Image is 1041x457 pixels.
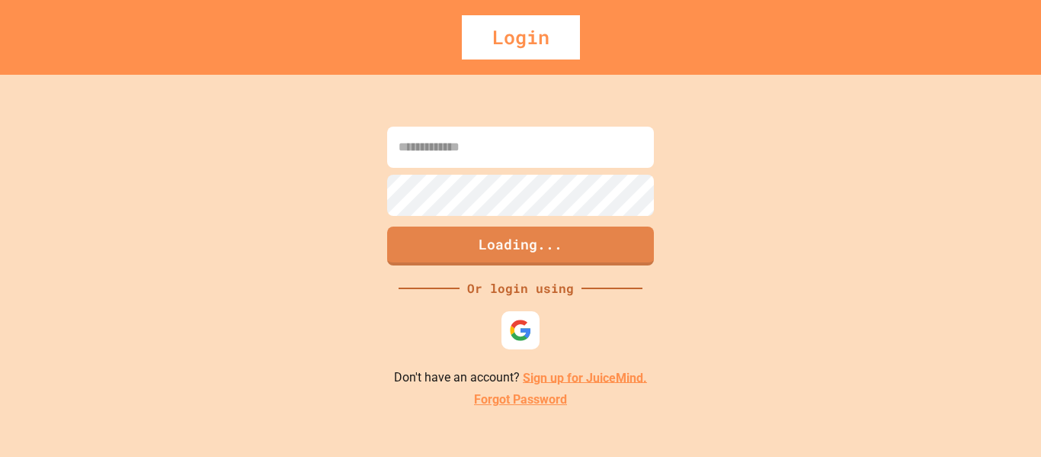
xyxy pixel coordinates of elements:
[394,368,647,388] p: Don't have an account?
[462,15,580,60] div: Login
[509,319,532,342] img: google-icon.svg
[460,279,581,298] div: Or login using
[387,227,654,266] button: Loading...
[474,391,567,409] a: Forgot Password
[523,370,647,385] a: Sign up for JuiceMind.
